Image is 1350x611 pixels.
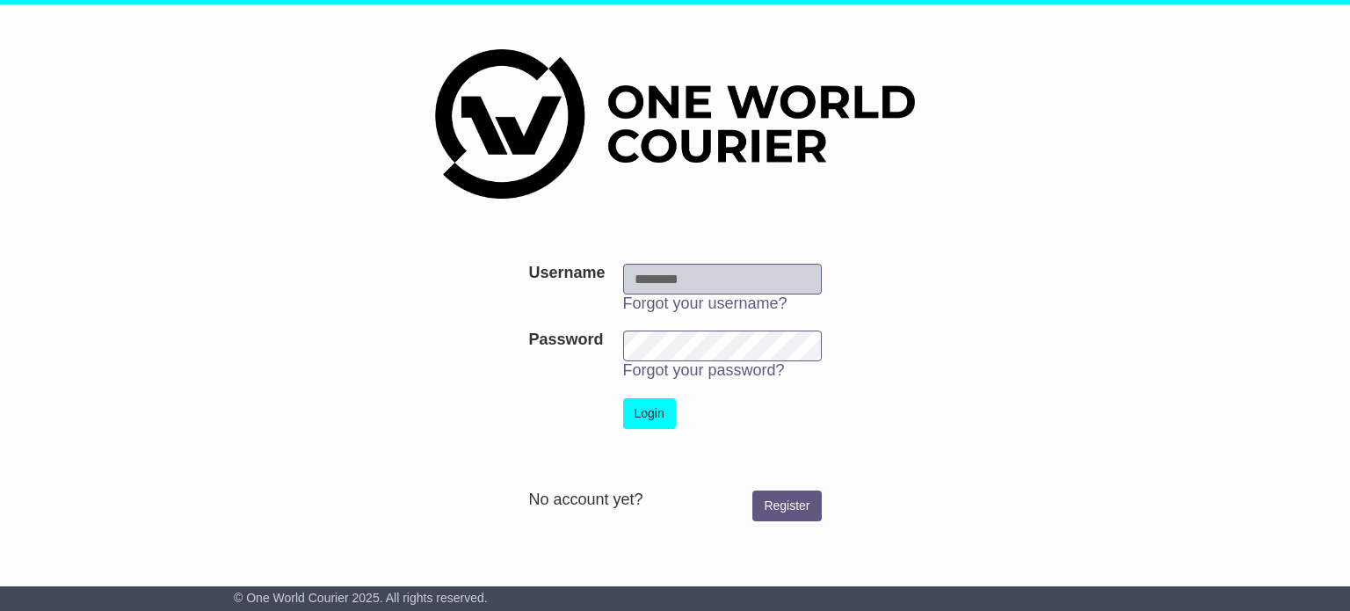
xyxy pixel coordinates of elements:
[435,49,915,199] img: One World
[528,331,603,350] label: Password
[234,591,488,605] span: © One World Courier 2025. All rights reserved.
[623,295,787,312] a: Forgot your username?
[623,398,676,429] button: Login
[528,264,605,283] label: Username
[752,491,821,521] a: Register
[623,361,785,379] a: Forgot your password?
[528,491,821,510] div: No account yet?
